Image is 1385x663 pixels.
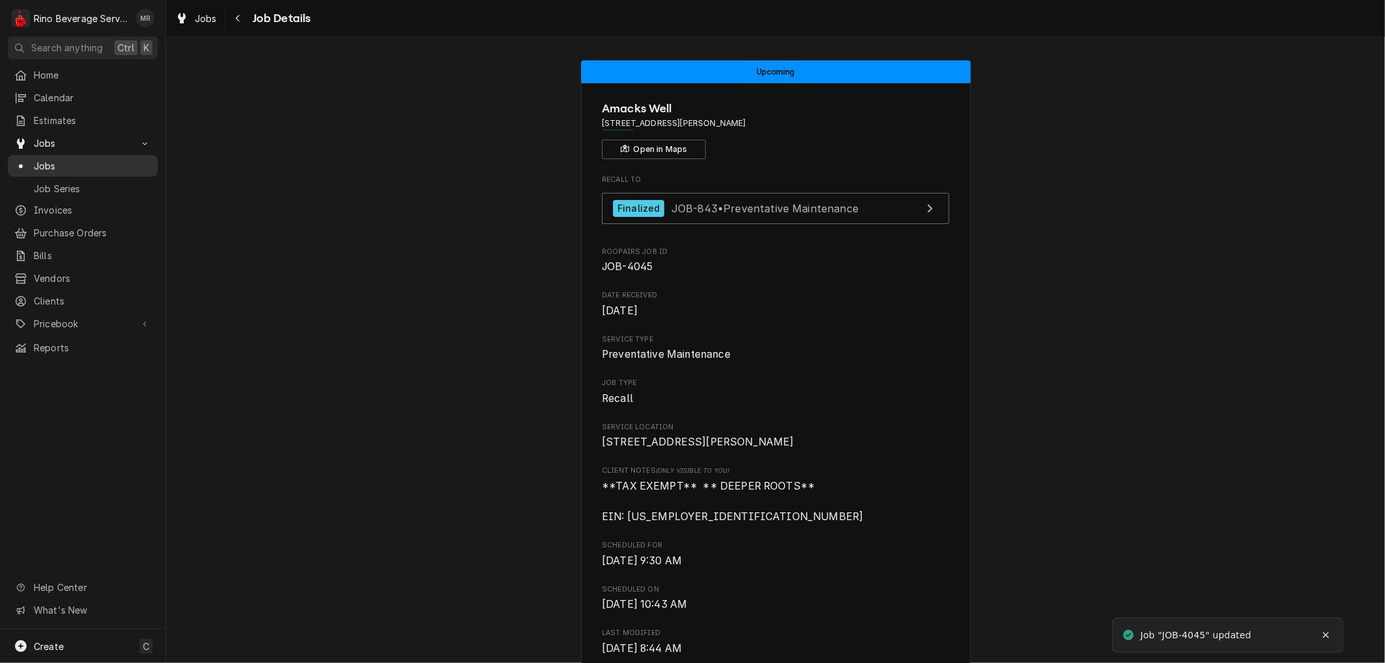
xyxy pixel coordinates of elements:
[8,110,158,131] a: Estimates
[34,641,64,652] span: Create
[602,466,949,476] span: Client Notes
[34,226,151,240] span: Purchase Orders
[143,41,149,55] span: K
[249,10,311,27] span: Job Details
[602,391,949,407] span: Job Type
[34,341,151,355] span: Reports
[8,245,158,266] a: Bills
[602,642,682,655] span: [DATE] 8:44 AM
[34,136,132,150] span: Jobs
[602,334,949,345] span: Service Type
[602,259,949,275] span: Roopairs Job ID
[34,581,150,594] span: Help Center
[602,641,949,657] span: Last Modified
[602,334,949,362] div: Service Type
[34,91,151,105] span: Calendar
[170,8,222,29] a: Jobs
[8,36,158,59] button: Search anythingCtrlK
[602,628,949,656] div: Last Modified
[602,348,730,360] span: Preventative Maintenance
[602,434,949,450] span: Service Location
[8,64,158,86] a: Home
[8,313,158,334] a: Go to Pricebook
[602,378,949,406] div: Job Type
[602,378,949,388] span: Job Type
[602,480,863,523] span: **TAX EXEMPT** ** DEEPER ROOTS** EIN: [US_EMPLOYER_IDENTIFICATION_NUMBER]
[602,628,949,638] span: Last Modified
[136,9,155,27] div: Melissa Rinehart's Avatar
[581,60,971,83] div: Status
[34,114,151,127] span: Estimates
[195,12,217,25] span: Jobs
[34,271,151,285] span: Vendors
[118,41,134,55] span: Ctrl
[613,200,664,218] div: Finalized
[8,199,158,221] a: Invoices
[602,260,653,273] span: JOB-4045
[34,159,151,173] span: Jobs
[602,392,633,405] span: Recall
[228,8,249,29] button: Navigate back
[602,100,949,118] span: Name
[602,193,949,225] a: View Job
[602,100,949,159] div: Client Information
[656,467,729,474] span: (Only Visible to You)
[1141,629,1254,642] div: Job "JOB-4045" updated
[602,303,949,319] span: Date Received
[8,132,158,154] a: Go to Jobs
[8,268,158,289] a: Vendors
[602,584,949,612] div: Scheduled On
[8,87,158,108] a: Calendar
[34,182,151,195] span: Job Series
[602,422,949,450] div: Service Location
[602,347,949,362] span: Service Type
[602,175,949,185] span: Recall To
[602,540,949,568] div: Scheduled For
[602,436,794,448] span: [STREET_ADDRESS][PERSON_NAME]
[602,479,949,525] span: [object Object]
[8,337,158,358] a: Reports
[8,577,158,598] a: Go to Help Center
[136,9,155,27] div: MR
[602,555,682,567] span: [DATE] 9:30 AM
[602,422,949,432] span: Service Location
[143,640,149,653] span: C
[671,201,858,214] span: JOB-843 • Preventative Maintenance
[602,466,949,524] div: [object Object]
[31,41,103,55] span: Search anything
[12,9,30,27] div: R
[602,247,949,257] span: Roopairs Job ID
[602,540,949,551] span: Scheduled For
[34,203,151,217] span: Invoices
[34,68,151,82] span: Home
[8,599,158,621] a: Go to What's New
[602,118,949,129] span: Address
[602,290,949,318] div: Date Received
[34,249,151,262] span: Bills
[34,317,132,331] span: Pricebook
[602,247,949,275] div: Roopairs Job ID
[602,305,638,317] span: [DATE]
[8,178,158,199] a: Job Series
[8,222,158,244] a: Purchase Orders
[602,140,706,159] button: Open in Maps
[34,294,151,308] span: Clients
[602,553,949,569] span: Scheduled For
[602,584,949,595] span: Scheduled On
[8,290,158,312] a: Clients
[602,290,949,301] span: Date Received
[602,175,949,231] div: Recall To
[12,9,30,27] div: Rino Beverage Service's Avatar
[602,598,687,610] span: [DATE] 10:43 AM
[756,68,794,76] span: Upcoming
[34,12,129,25] div: Rino Beverage Service
[8,155,158,177] a: Jobs
[602,597,949,612] span: Scheduled On
[34,603,150,617] span: What's New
